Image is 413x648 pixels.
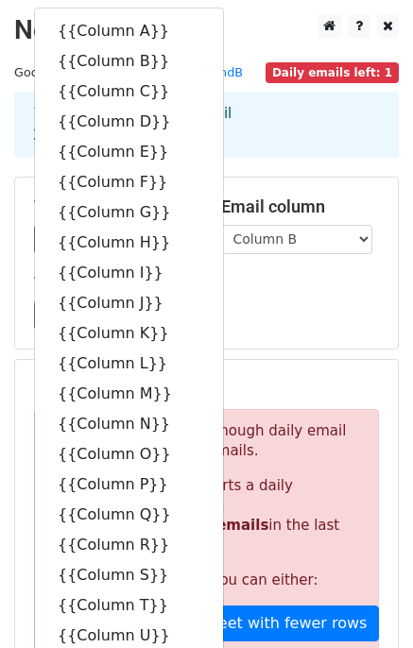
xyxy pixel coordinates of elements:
span: Daily emails left: 1 [266,62,399,83]
a: {{Column I}} [35,258,223,288]
a: {{Column B}} [35,46,223,77]
a: {{Column J}} [35,288,223,318]
small: Google Sheet: [14,65,243,79]
a: {{Column R}} [35,530,223,560]
a: {{Column L}} [35,349,223,379]
a: {{Column K}} [35,318,223,349]
a: {{Column G}} [35,197,223,228]
a: {{Column F}} [35,167,223,197]
strong: 49 emails [192,517,268,534]
a: {{Column C}} [35,77,223,107]
iframe: Chat Widget [318,557,413,648]
a: {{Column P}} [35,469,223,500]
a: {{Column O}} [35,439,223,469]
a: Daily emails left: 1 [266,65,399,79]
a: {{Column E}} [35,137,223,167]
a: {{Column N}} [35,409,223,439]
a: {{Column H}} [35,228,223,258]
div: 1. Write your email in Gmail 2. Click [19,103,394,146]
a: {{Column T}} [35,590,223,621]
h5: Email column [221,196,380,217]
h2: New Campaign [14,14,399,46]
a: {{Column A}} [35,16,223,46]
a: {{Column Q}} [35,500,223,530]
a: {{Column M}} [35,379,223,409]
a: {{Column D}} [35,107,223,137]
a: {{Column S}} [35,560,223,590]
